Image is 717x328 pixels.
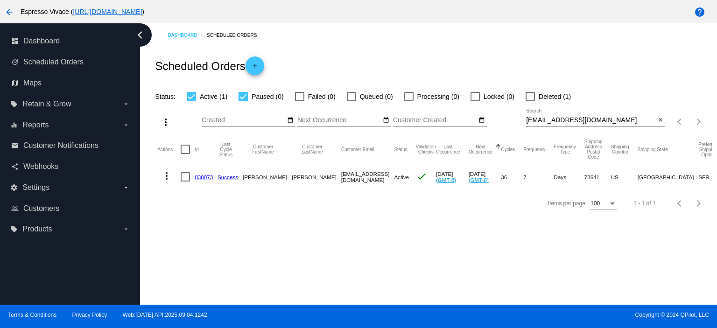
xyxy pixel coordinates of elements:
[548,200,587,207] div: Items per page:
[72,312,107,318] a: Privacy Policy
[11,34,130,49] a: dashboard Dashboard
[590,200,600,207] span: 100
[501,147,515,152] button: Change sorting for Cycles
[73,8,142,15] a: [URL][DOMAIN_NAME]
[218,174,238,180] a: Success
[297,117,381,124] input: Next Occurrence
[11,58,19,66] i: update
[383,117,389,124] mat-icon: date_range
[393,117,477,124] input: Customer Created
[436,144,460,154] button: Change sorting for LastOccurrenceUtc
[292,163,341,190] mat-cell: [PERSON_NAME]
[11,163,19,170] i: share
[21,8,144,15] span: Espresso Vivace ( )
[308,91,336,102] span: Failed (0)
[11,37,19,45] i: dashboard
[122,100,130,108] i: arrow_drop_down
[10,100,18,108] i: local_offer
[366,312,709,318] span: Copyright © 2024 QPilot, LLC
[11,159,130,174] a: share Webhooks
[469,177,489,183] a: (GMT-8)
[155,56,264,75] h2: Scheduled Orders
[584,163,611,190] mat-cell: 78641
[417,91,459,102] span: Processing (0)
[539,91,571,102] span: Deleted (1)
[590,201,617,207] mat-select: Items per page:
[657,117,664,124] mat-icon: close
[10,184,18,191] i: settings
[11,201,130,216] a: people_outline Customers
[689,112,708,131] button: Next page
[133,28,148,42] i: chevron_left
[123,312,207,318] a: Web:[DATE] API:2025.09.04.1242
[218,142,234,157] button: Change sorting for LastProcessingCycleId
[341,163,394,190] mat-cell: [EMAIL_ADDRESS][DOMAIN_NAME]
[694,7,705,18] mat-icon: help
[638,147,668,152] button: Change sorting for ShippingState
[360,91,393,102] span: Queued (0)
[611,163,638,190] mat-cell: US
[11,205,19,212] i: people_outline
[207,28,265,42] a: Scheduled Orders
[23,162,58,171] span: Webhooks
[523,163,554,190] mat-cell: 7
[638,163,699,190] mat-cell: [GEOGRAPHIC_DATA]
[287,117,294,124] mat-icon: date_range
[195,147,198,152] button: Change sorting for Id
[160,117,171,128] mat-icon: more_vert
[200,91,227,102] span: Active (1)
[157,135,181,163] mat-header-cell: Actions
[11,79,19,87] i: map
[554,144,576,154] button: Change sorting for FrequencyType
[484,91,514,102] span: Locked (0)
[584,139,603,160] button: Change sorting for ShippingPostcode
[23,204,59,213] span: Customers
[8,312,56,318] a: Terms & Conditions
[11,142,19,149] i: email
[22,121,49,129] span: Reports
[671,112,689,131] button: Previous page
[394,147,407,152] button: Change sorting for Status
[252,91,283,102] span: Paused (0)
[341,147,374,152] button: Change sorting for CustomerEmail
[292,144,332,154] button: Change sorting for CustomerLastName
[655,116,665,126] button: Clear
[4,7,15,18] mat-icon: arrow_back
[161,170,172,181] mat-icon: more_vert
[23,37,60,45] span: Dashboard
[122,225,130,233] i: arrow_drop_down
[195,174,213,180] a: 838073
[202,117,286,124] input: Created
[436,177,456,183] a: (GMT-8)
[469,163,501,190] mat-cell: [DATE]
[10,225,18,233] i: local_offer
[122,184,130,191] i: arrow_drop_down
[611,144,629,154] button: Change sorting for ShippingCountry
[478,117,485,124] mat-icon: date_range
[243,163,292,190] mat-cell: [PERSON_NAME]
[243,144,283,154] button: Change sorting for CustomerFirstName
[11,55,130,70] a: update Scheduled Orders
[122,121,130,129] i: arrow_drop_down
[469,144,493,154] button: Change sorting for NextOccurrenceUtc
[11,138,130,153] a: email Customer Notifications
[526,117,655,124] input: Search
[523,147,545,152] button: Change sorting for Frequency
[10,121,18,129] i: equalizer
[168,28,207,42] a: Dashboard
[416,171,427,182] mat-icon: check
[671,194,689,213] button: Previous page
[501,163,523,190] mat-cell: 36
[22,100,71,108] span: Retain & Grow
[155,93,176,100] span: Status:
[23,58,84,66] span: Scheduled Orders
[689,194,708,213] button: Next page
[554,163,584,190] mat-cell: Days
[23,79,42,87] span: Maps
[416,135,436,163] mat-header-cell: Validation Checks
[22,183,49,192] span: Settings
[436,163,469,190] mat-cell: [DATE]
[23,141,98,150] span: Customer Notifications
[249,63,260,74] mat-icon: add
[394,174,409,180] span: Active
